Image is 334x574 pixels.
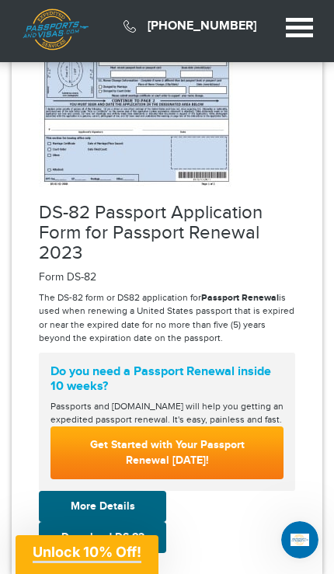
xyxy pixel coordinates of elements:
a: Get Started with Your Passport Renewal [DATE]! [50,426,284,479]
div: Unlock 10% Off! [16,535,158,574]
h5: Form DS-82 [39,272,295,284]
a: [PHONE_NUMBER] [148,19,256,33]
a: Passport Renewal [201,292,279,304]
a: Passports & [DOMAIN_NAME] [23,9,89,59]
iframe: Intercom live chat [281,521,318,558]
a: DS-82 Passport Application Form for Passport Renewal 2023 [39,202,263,265]
a: Download DS-82 [39,522,166,553]
p: The DS-82 form or DS82 application for is used when renewing a United States passport that is exp... [39,291,295,345]
span: Unlock 10% Off! [33,544,141,560]
strong: Do you need a Passport Renewal inside 10 weeks? [50,364,284,394]
div: Passports and [DOMAIN_NAME] will help you getting an expedited passport renewal. It's easy, painl... [44,400,290,426]
a: More Details [39,491,166,522]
